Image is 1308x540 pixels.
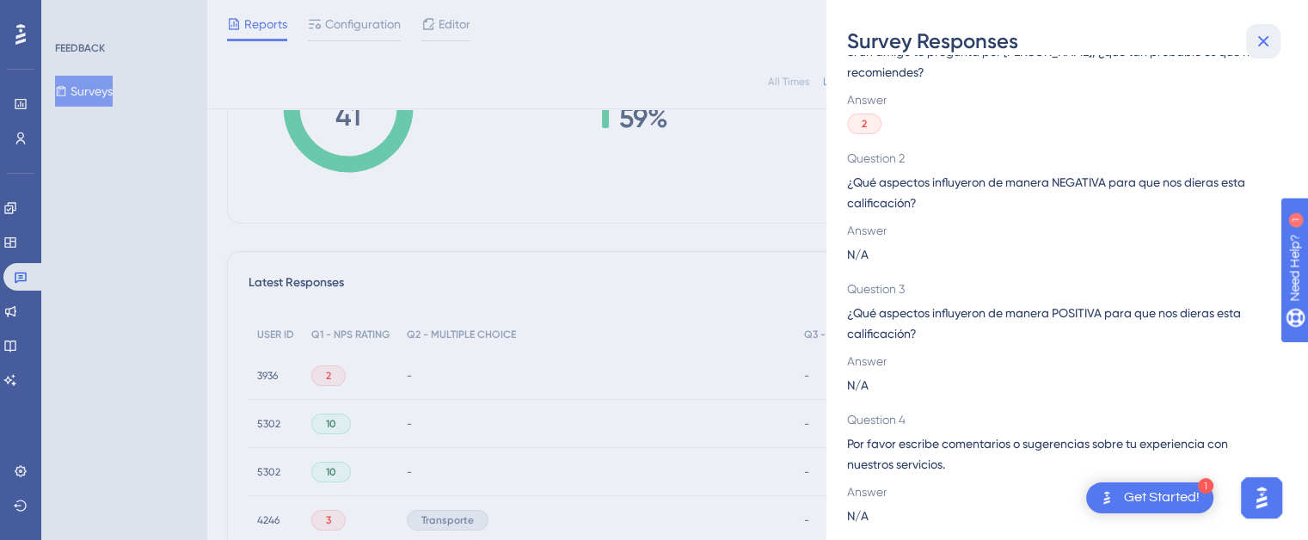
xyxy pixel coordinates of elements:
[847,244,869,265] span: N/A
[1096,488,1117,508] img: launcher-image-alternative-text
[120,9,125,22] div: 1
[847,89,1274,110] span: Answer
[40,4,107,25] span: Need Help?
[847,506,869,526] span: N/A
[847,351,1274,371] span: Answer
[1236,472,1287,524] iframe: UserGuiding AI Assistant Launcher
[847,482,1274,502] span: Answer
[847,41,1274,83] span: Si un amigo te pregunta por [PERSON_NAME], ¿qué tan probable es que nos recomiendes?
[847,375,869,396] span: N/A
[1086,482,1213,513] div: Open Get Started! checklist, remaining modules: 1
[847,148,1274,169] span: Question 2
[1198,478,1213,494] div: 1
[847,172,1274,213] span: ¿Qué aspectos influyeron de manera NEGATIVA para que nos dieras esta calificación?
[847,220,1274,241] span: Answer
[847,279,1274,299] span: Question 3
[847,433,1274,475] span: Por favor escribe comentarios o sugerencias sobre tu experiencia con nuestros servicios.
[847,409,1274,430] span: Question 4
[862,117,867,131] span: 2
[1124,488,1200,507] div: Get Started!
[847,303,1274,344] span: ¿Qué aspectos influyeron de manera POSITIVA para que nos dieras esta calificación?
[847,28,1287,55] div: Survey Responses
